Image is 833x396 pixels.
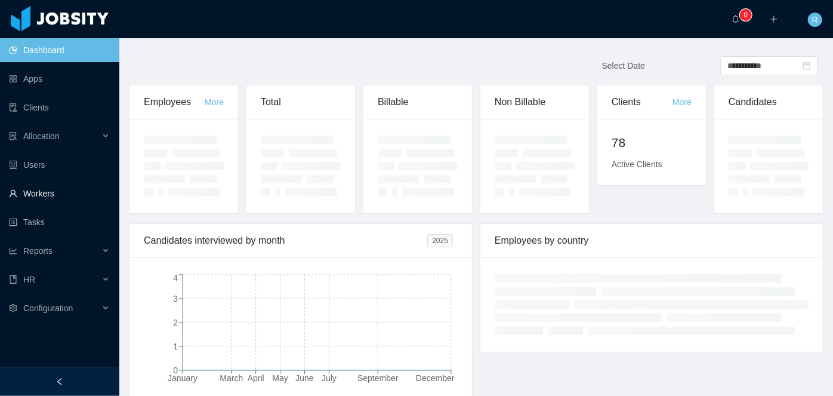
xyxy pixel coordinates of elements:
[357,373,399,383] tspan: September
[770,15,778,23] i: icon: plus
[173,318,178,327] tspan: 2
[602,61,645,70] span: Select Date
[248,373,264,383] tspan: April
[272,373,288,383] tspan: May
[23,303,73,313] span: Configuration
[261,85,341,119] div: Total
[740,9,752,21] sup: 0
[427,234,453,247] span: 2025
[612,159,662,169] span: Active Clients
[9,182,110,205] a: icon: userWorkers
[173,294,178,303] tspan: 3
[322,373,337,383] tspan: July
[9,210,110,234] a: icon: profileTasks
[23,275,35,284] span: HR
[803,62,811,70] i: icon: calendar
[9,304,17,312] i: icon: setting
[295,373,314,383] tspan: June
[495,85,575,119] div: Non Billable
[9,96,110,119] a: icon: auditClients
[9,38,110,62] a: icon: pie-chartDashboard
[173,273,178,283] tspan: 4
[23,246,53,256] span: Reports
[378,85,458,119] div: Billable
[732,15,740,23] i: icon: bell
[612,85,672,119] div: Clients
[495,224,809,257] div: Employees by country
[729,85,809,119] div: Candidates
[144,224,427,257] div: Candidates interviewed by month
[9,67,110,91] a: icon: appstoreApps
[9,132,17,140] i: icon: solution
[173,366,178,375] tspan: 0
[672,97,692,107] a: More
[812,13,818,27] span: R
[220,373,243,383] tspan: March
[9,275,17,284] i: icon: book
[416,373,455,383] tspan: December
[612,133,692,152] h2: 78
[173,342,178,351] tspan: 1
[168,373,198,383] tspan: January
[9,247,17,255] i: icon: line-chart
[23,131,60,141] span: Allocation
[144,85,205,119] div: Employees
[9,153,110,177] a: icon: robotUsers
[205,97,224,107] a: More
